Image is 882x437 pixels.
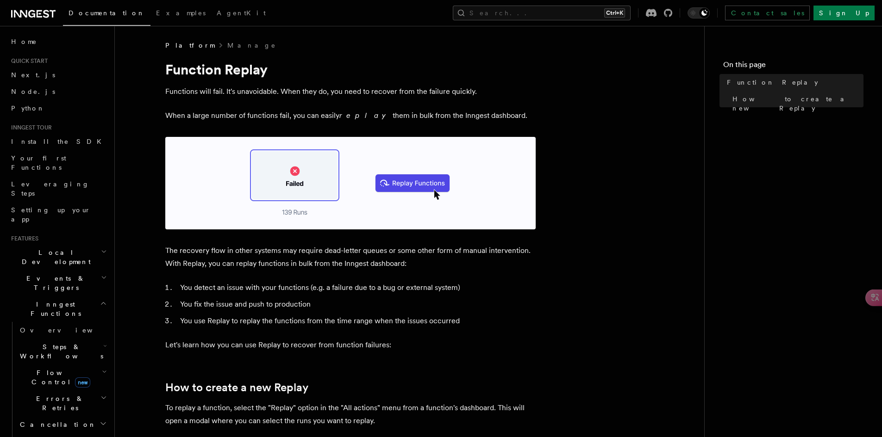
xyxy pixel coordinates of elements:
span: Your first Functions [11,154,66,171]
span: Next.js [11,71,55,79]
span: Events & Triggers [7,274,101,292]
p: The recovery flow in other systems may require dead-letter queues or some other form of manual in... [165,244,536,270]
button: Errors & Retries [16,390,109,416]
a: Setting up your app [7,202,109,228]
span: Leveraging Steps [11,180,89,197]
img: Relay graphic [165,137,536,229]
p: Functions will fail. It's unavoidable. When they do, you need to recover from the failure quickly. [165,85,536,98]
span: Overview [20,326,115,334]
a: How to create a new Replay [729,91,863,117]
button: Steps & Workflows [16,339,109,364]
span: new [75,377,90,388]
a: Overview [16,322,109,339]
button: Toggle dark mode [688,7,710,18]
a: Your first Functions [7,150,109,176]
li: You detect an issue with your functions (e.g. a failure due to a bug or external system) [177,281,536,294]
li: You fix the issue and push to production [177,298,536,311]
span: Examples [156,9,206,17]
button: Cancellation [16,416,109,433]
p: When a large number of functions fail, you can easily them in bulk from the Inngest dashboard. [165,109,536,122]
li: You use Replay to replay the functions from the time range when the issues occurred [177,314,536,327]
span: Documentation [69,9,145,17]
span: Errors & Retries [16,394,100,412]
a: Documentation [63,3,150,26]
a: Home [7,33,109,50]
a: Node.js [7,83,109,100]
span: AgentKit [217,9,266,17]
span: Local Development [7,248,101,266]
span: Function Replay [727,78,818,87]
a: Python [7,100,109,117]
h4: On this page [723,59,863,74]
h1: Function Replay [165,61,536,78]
a: Contact sales [725,6,810,20]
em: replay [339,111,393,120]
button: Search...Ctrl+K [453,6,631,20]
span: Platform [165,41,214,50]
span: Home [11,37,37,46]
p: To replay a function, select the "Replay" option in the "All actions" menu from a function's dash... [165,401,536,427]
a: Next.js [7,67,109,83]
button: Local Development [7,244,109,270]
span: Flow Control [16,368,102,387]
span: Inngest tour [7,124,52,131]
button: Events & Triggers [7,270,109,296]
span: Node.js [11,88,55,95]
a: Sign Up [813,6,875,20]
kbd: Ctrl+K [604,8,625,18]
a: Manage [227,41,276,50]
a: Function Replay [723,74,863,91]
a: Leveraging Steps [7,176,109,202]
span: Steps & Workflows [16,342,103,361]
span: Install the SDK [11,138,107,145]
span: Quick start [7,57,48,65]
span: Inngest Functions [7,300,100,318]
span: Features [7,235,38,242]
a: Examples [150,3,211,25]
a: Install the SDK [7,133,109,150]
span: Python [11,105,45,112]
button: Flow Controlnew [16,364,109,390]
a: AgentKit [211,3,271,25]
button: Inngest Functions [7,296,109,322]
span: How to create a new Replay [732,94,863,113]
p: Let's learn how you can use Replay to recover from function failures: [165,339,536,351]
span: Cancellation [16,420,96,429]
a: How to create a new Replay [165,381,308,394]
span: Setting up your app [11,206,91,223]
